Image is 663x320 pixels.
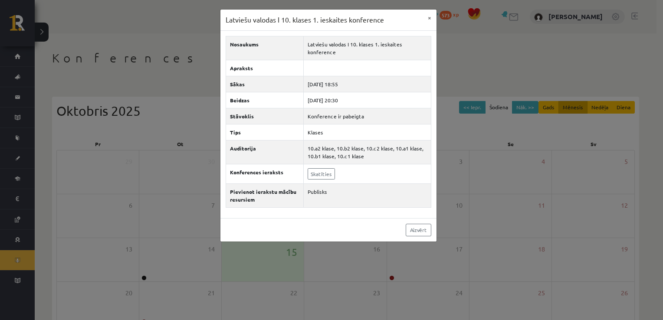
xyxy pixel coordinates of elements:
[226,92,303,108] th: Beidzas
[303,92,431,108] td: [DATE] 20:30
[226,76,303,92] th: Sākas
[226,36,303,60] th: Nosaukums
[406,224,431,236] a: Aizvērt
[303,124,431,140] td: Klases
[226,60,303,76] th: Apraksts
[303,108,431,124] td: Konference ir pabeigta
[303,140,431,164] td: 10.a2 klase, 10.b2 klase, 10.c2 klase, 10.a1 klase, 10.b1 klase, 10.c1 klase
[226,183,303,207] th: Pievienot ierakstu mācību resursiem
[303,36,431,60] td: Latviešu valodas I 10. klases 1. ieskaites konference
[423,10,437,26] button: ×
[226,124,303,140] th: Tips
[226,15,384,25] h3: Latviešu valodas I 10. klases 1. ieskaites konference
[308,168,335,180] a: Skatīties
[303,76,431,92] td: [DATE] 18:55
[226,108,303,124] th: Stāvoklis
[226,164,303,183] th: Konferences ieraksts
[226,140,303,164] th: Auditorija
[303,183,431,207] td: Publisks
